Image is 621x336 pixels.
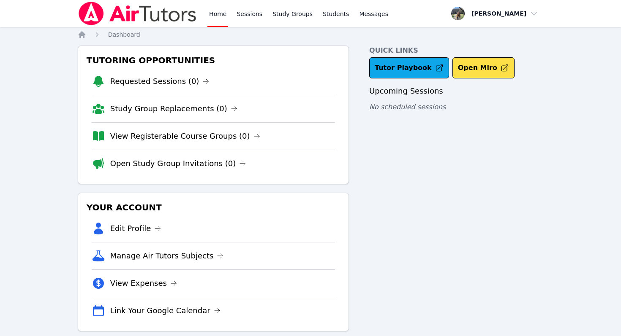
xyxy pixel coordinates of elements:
a: View Expenses [110,277,177,289]
span: Messages [359,10,388,18]
a: Open Study Group Invitations (0) [110,158,246,169]
h4: Quick Links [369,46,543,56]
a: View Registerable Course Groups (0) [110,130,260,142]
button: Open Miro [452,57,515,78]
img: Air Tutors [78,2,197,25]
a: Edit Profile [110,223,161,234]
a: Link Your Google Calendar [110,305,221,317]
a: Study Group Replacements (0) [110,103,237,115]
span: No scheduled sessions [369,103,446,111]
a: Tutor Playbook [369,57,449,78]
h3: Upcoming Sessions [369,85,543,97]
h3: Your Account [85,200,342,215]
span: Dashboard [108,31,140,38]
a: Requested Sessions (0) [110,75,210,87]
nav: Breadcrumb [78,30,544,39]
h3: Tutoring Opportunities [85,53,342,68]
a: Manage Air Tutors Subjects [110,250,224,262]
a: Dashboard [108,30,140,39]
